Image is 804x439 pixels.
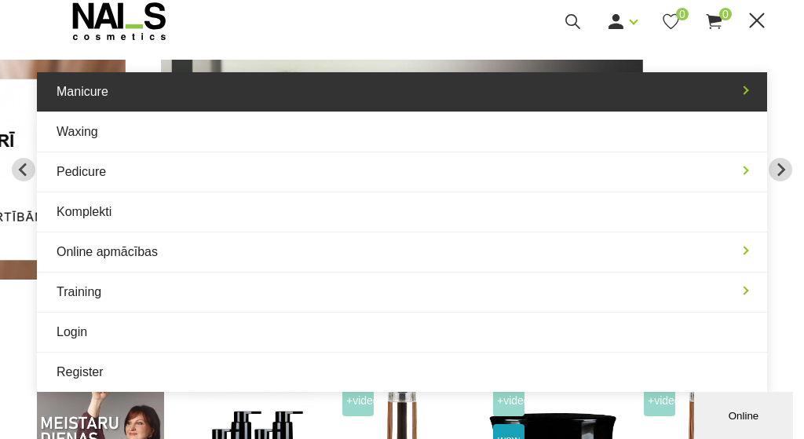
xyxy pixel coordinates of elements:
[644,385,675,416] span: +Video
[342,385,374,416] span: +Video
[37,273,767,312] a: Training
[37,313,767,352] a: Login
[37,72,767,112] a: Manicure
[37,112,767,152] a: Waxing
[37,192,767,232] a: Komplekti
[37,353,767,392] a: Register
[37,232,767,272] a: Online apmācības
[12,158,35,181] button: Go to last slide
[694,389,796,439] iframe: chat widget
[719,8,732,20] span: 0
[37,152,767,192] a: Pedicure
[769,158,792,181] button: Next slide
[661,12,681,31] a: 0
[161,60,643,280] li: 2 of 13
[704,12,724,31] a: 0
[676,8,689,20] span: 0
[493,385,524,416] span: +Video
